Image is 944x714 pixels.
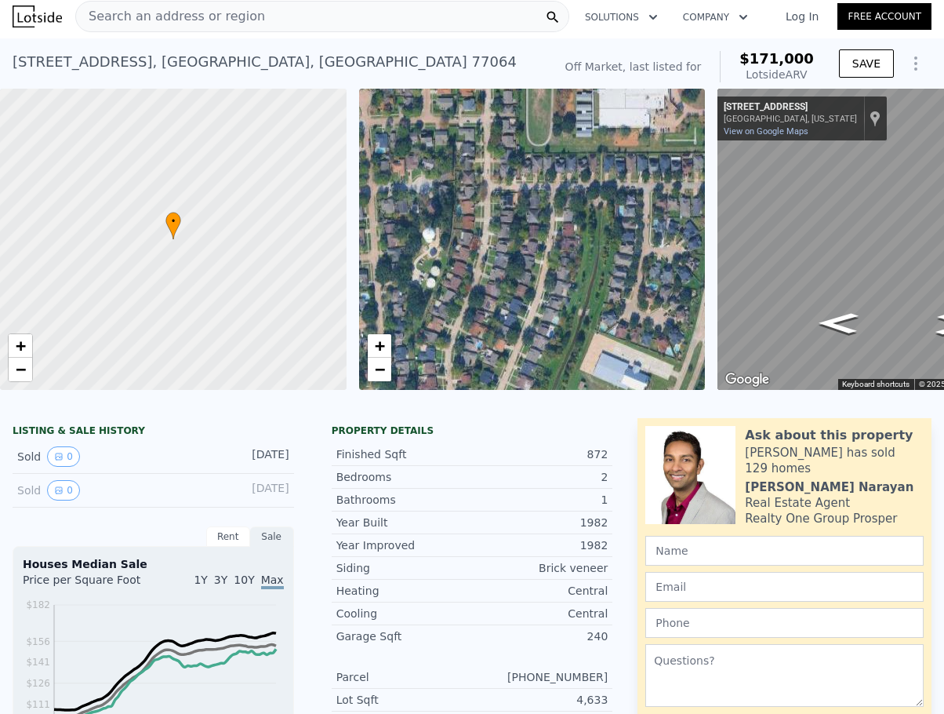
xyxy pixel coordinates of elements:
[472,583,608,599] div: Central
[336,606,472,621] div: Cooling
[16,359,26,379] span: −
[261,574,284,589] span: Max
[13,51,517,73] div: [STREET_ADDRESS] , [GEOGRAPHIC_DATA] , [GEOGRAPHIC_DATA] 77064
[472,669,608,685] div: [PHONE_NUMBER]
[26,699,50,710] tspan: $111
[724,126,808,137] a: View on Google Maps
[332,424,613,437] div: Property details
[472,560,608,576] div: Brick veneer
[336,469,472,485] div: Bedrooms
[47,446,80,467] button: View historical data
[26,599,50,610] tspan: $182
[76,7,265,26] span: Search an address or region
[645,536,924,566] input: Name
[472,537,608,553] div: 1982
[9,358,32,381] a: Zoom out
[472,606,608,621] div: Central
[368,358,391,381] a: Zoom out
[194,574,207,586] span: 1Y
[13,424,294,440] div: LISTING & SALE HISTORY
[47,480,80,501] button: View historical data
[721,370,773,390] a: Open this area in Google Maps (opens a new window)
[336,628,472,644] div: Garage Sqft
[336,560,472,576] div: Siding
[801,308,875,338] path: Go East, Goodmeadow Dr
[745,445,924,476] div: [PERSON_NAME] has sold 129 homes
[336,537,472,553] div: Year Improved
[165,212,181,239] div: •
[472,492,608,508] div: 1
[13,5,62,27] img: Lotside
[227,480,289,501] div: [DATE]
[227,446,289,467] div: [DATE]
[645,572,924,602] input: Email
[472,515,608,530] div: 1982
[472,446,608,462] div: 872
[724,114,857,124] div: [GEOGRAPHIC_DATA], [US_STATE]
[565,59,702,75] div: Off Market, last listed for
[250,526,294,547] div: Sale
[17,446,140,467] div: Sold
[336,583,472,599] div: Heating
[745,511,897,526] div: Realty One Group Prosper
[739,67,814,82] div: Lotside ARV
[26,657,50,668] tspan: $141
[336,492,472,508] div: Bathrooms
[870,110,880,127] a: Show location on map
[26,636,50,647] tspan: $156
[336,669,472,685] div: Parcel
[767,9,837,24] a: Log In
[572,3,670,31] button: Solutions
[472,692,608,708] div: 4,633
[842,379,910,390] button: Keyboard shortcuts
[472,469,608,485] div: 2
[837,3,931,30] a: Free Account
[26,678,50,689] tspan: $126
[374,336,384,355] span: +
[745,479,913,495] div: [PERSON_NAME] Narayan
[721,370,773,390] img: Google
[206,526,250,547] div: Rent
[336,515,472,530] div: Year Built
[670,3,761,31] button: Company
[234,574,254,586] span: 10Y
[336,692,472,708] div: Lot Sqft
[9,334,32,358] a: Zoom in
[165,214,181,228] span: •
[739,50,814,67] span: $171,000
[23,572,153,597] div: Price per Square Foot
[745,495,850,511] div: Real Estate Agent
[17,480,140,501] div: Sold
[23,556,284,572] div: Houses Median Sale
[645,608,924,638] input: Phone
[745,426,913,445] div: Ask about this property
[839,49,894,78] button: SAVE
[214,574,227,586] span: 3Y
[336,446,472,462] div: Finished Sqft
[16,336,26,355] span: +
[374,359,384,379] span: −
[472,628,608,644] div: 240
[368,334,391,358] a: Zoom in
[900,48,931,79] button: Show Options
[724,101,857,114] div: [STREET_ADDRESS]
